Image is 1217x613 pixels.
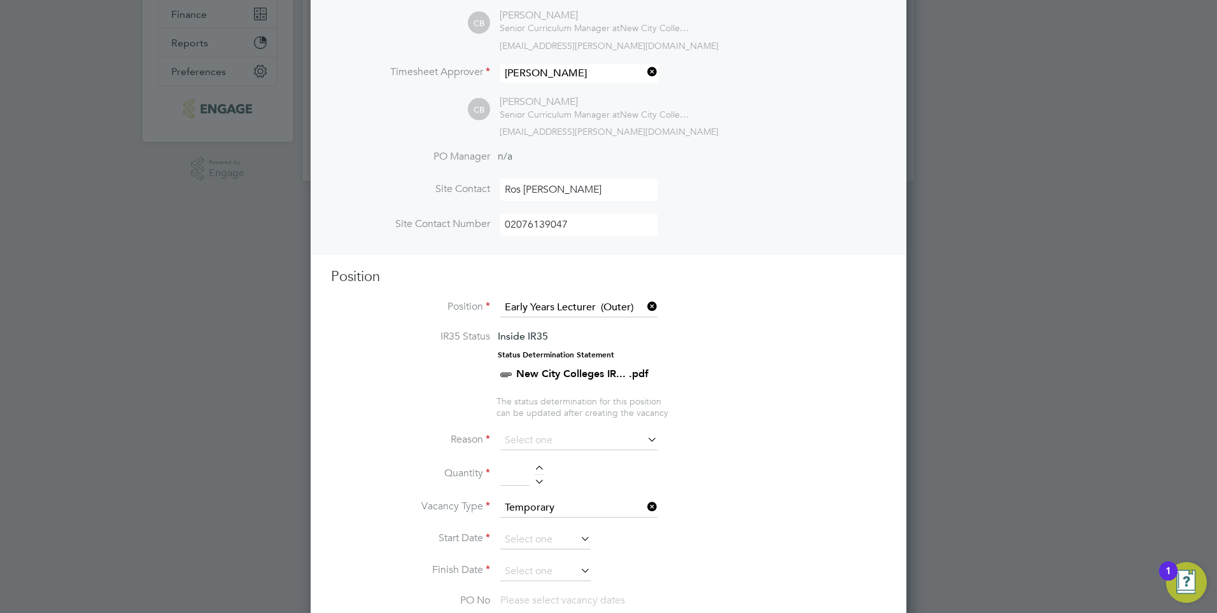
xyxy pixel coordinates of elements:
[500,530,591,549] input: Select one
[331,500,490,513] label: Vacancy Type
[500,431,658,450] input: Select one
[500,95,691,109] div: [PERSON_NAME]
[331,268,886,286] h3: Position
[331,217,490,231] label: Site Contact Number
[500,126,719,137] span: [EMAIL_ADDRESS][PERSON_NAME][DOMAIN_NAME]
[500,22,620,34] span: Senior Curriculum Manager at
[331,532,490,545] label: Start Date
[500,109,691,120] div: New City College Limited
[500,499,658,518] input: Select one
[468,99,490,121] span: CB
[468,12,490,34] span: CB
[1165,571,1171,588] div: 1
[500,109,620,120] span: Senior Curriculum Manager at
[500,64,658,83] input: Search for...
[500,562,591,581] input: Select one
[500,22,691,34] div: New City College Limited
[331,433,490,446] label: Reason
[516,368,649,380] a: New City Colleges IR... .pdf
[331,563,490,577] label: Finish Date
[500,40,719,52] span: [EMAIL_ADDRESS][PERSON_NAME][DOMAIN_NAME]
[498,350,614,359] strong: Status Determination Statement
[331,65,490,79] label: Timesheet Approver
[331,183,490,196] label: Site Contact
[498,150,512,163] span: n/a
[500,9,691,22] div: [PERSON_NAME]
[498,330,548,342] span: Inside IR35
[331,150,490,163] label: PO Manager
[1166,562,1207,603] button: Open Resource Center, 1 new notification
[500,298,658,317] input: Search for...
[496,396,668,418] span: The status determination for this position can be updated after creating the vacancy
[331,467,490,480] label: Quantity
[500,594,625,607] span: Please select vacancy dates
[331,330,490,343] label: IR35 Status
[331,594,490,607] label: PO No
[331,300,490,313] label: Position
